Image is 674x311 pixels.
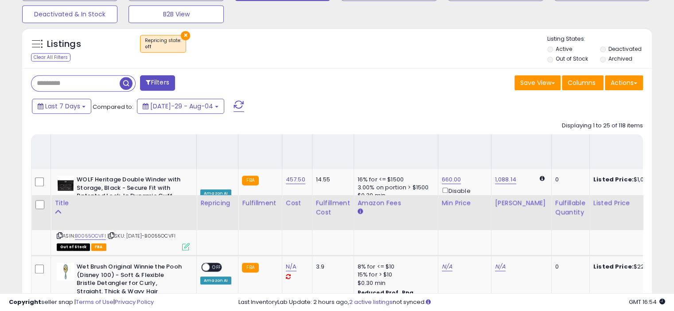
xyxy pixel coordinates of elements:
img: 31aS+rGeTXL._SL40_.jpg [57,263,74,280]
span: Repricing state : [145,37,181,50]
div: 3.9 [316,263,347,271]
span: | SKU: [DATE]-B0055OCVFI [107,232,175,239]
div: Disable auto adjust min [442,186,484,211]
small: FBA [242,263,258,273]
div: [PERSON_NAME] [495,199,548,208]
b: Wet Brush Original Winnie the Pooh (Disney 100) - Soft & Flexible Bristle Detangler for Curly, St... [77,263,184,298]
div: $22.51 [593,263,667,271]
div: Min Price [442,199,487,208]
a: 457.50 [286,175,305,184]
div: ASIN: [57,176,190,250]
p: Listing States: [547,35,652,43]
div: 8% for <= $10 [358,263,431,271]
div: seller snap | | [9,298,154,307]
button: Save View [514,75,561,90]
div: 0 [555,263,583,271]
span: 2025-08-12 16:54 GMT [629,298,665,306]
div: $1,067.82 [593,176,667,184]
div: Fulfillable Quantity [555,199,586,217]
a: N/A [442,262,452,271]
div: 14.55 [316,176,347,184]
div: Displaying 1 to 25 of 118 items [562,122,643,130]
span: [DATE]-29 - Aug-04 [150,102,213,111]
div: Fulfillment [242,199,278,208]
b: WOLF Heritage Double Winder with Storage, Black - Secure Fit with Patented Lock-In Dynamic Cuff -... [77,176,184,227]
span: Columns [568,78,596,87]
div: Title [55,199,193,208]
span: OFF [210,264,224,271]
a: N/A [495,262,506,271]
div: Amazon Fees [358,199,434,208]
div: Amazon AI [200,276,231,284]
a: Privacy Policy [115,298,154,306]
div: Fulfillment Cost [316,199,350,217]
small: Amazon Fees. [358,208,363,216]
button: Actions [605,75,643,90]
label: Archived [608,55,632,62]
a: 1,088.14 [495,175,516,184]
span: Compared to: [93,103,133,111]
button: × [181,31,190,40]
div: Cost [286,199,308,208]
span: FBA [91,243,106,251]
div: Clear All Filters [31,53,70,61]
img: 31qBNFcTryL._SL40_.jpg [57,176,74,193]
small: FBA [242,176,258,185]
div: 15% for > $10 [358,271,431,279]
h5: Listings [47,38,81,50]
button: Last 7 Days [32,99,91,114]
button: Filters [140,75,175,91]
div: Repricing [200,199,234,208]
a: B0055OCVFI [75,232,106,240]
button: Columns [562,75,604,90]
b: Listed Price: [593,262,634,271]
div: 0 [555,176,583,184]
div: Listed Price [593,199,670,208]
a: 2 active listings [349,298,393,306]
div: 16% for <= $1500 [358,176,431,184]
span: All listings that are currently out of stock and unavailable for purchase on Amazon [57,243,90,251]
a: N/A [286,262,296,271]
label: Out of Stock [556,55,588,62]
div: $0.30 min [358,192,431,200]
div: 3.00% on portion > $1500 [358,184,431,192]
label: Active [556,45,572,53]
span: Last 7 Days [45,102,80,111]
button: [DATE]-29 - Aug-04 [137,99,224,114]
a: 660.00 [442,175,461,184]
button: Deactivated & In Stock [22,5,117,23]
button: B2B View [129,5,224,23]
div: $0.30 min [358,279,431,287]
div: Last InventoryLab Update: 2 hours ago, not synced. [238,298,665,307]
a: Terms of Use [76,298,113,306]
b: Listed Price: [593,175,634,184]
div: off [145,44,181,50]
div: Amazon AI [200,189,231,197]
label: Deactivated [608,45,641,53]
strong: Copyright [9,298,41,306]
